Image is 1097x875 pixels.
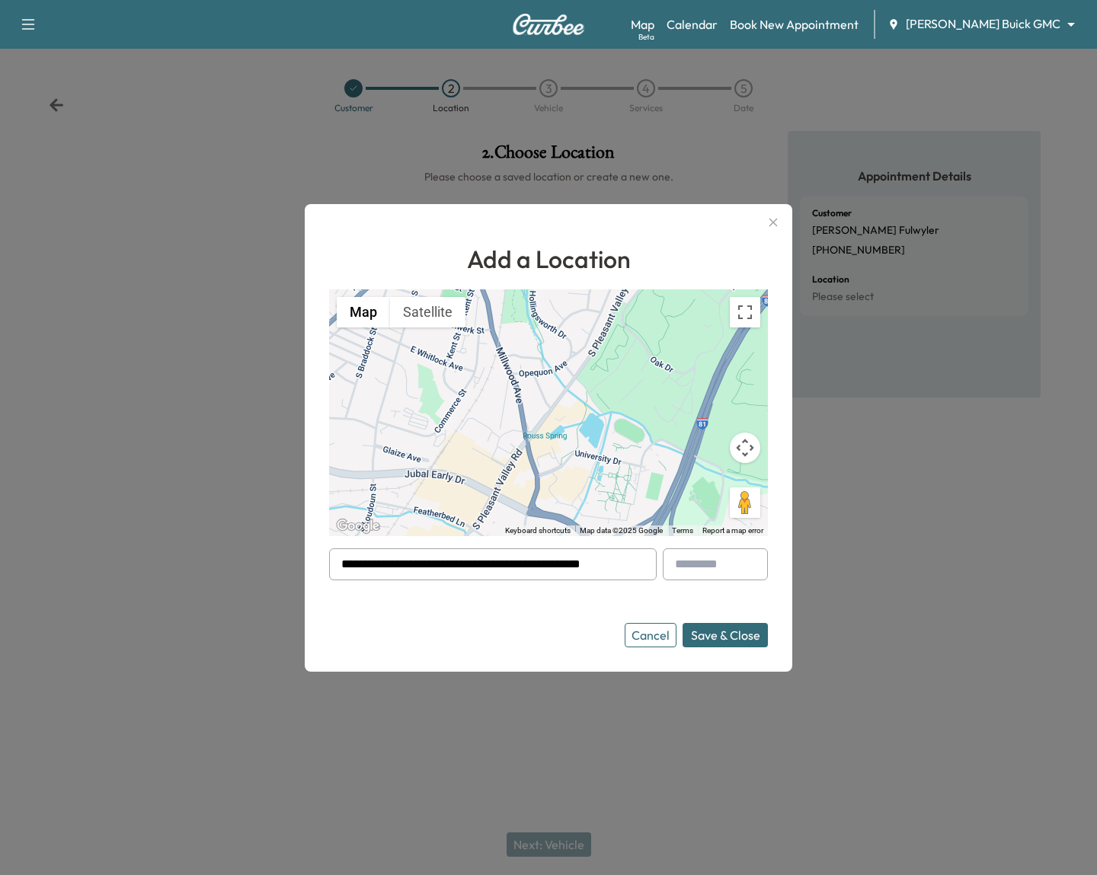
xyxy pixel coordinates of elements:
[512,14,585,35] img: Curbee Logo
[730,15,859,34] a: Book New Appointment
[730,487,760,518] button: Drag Pegman onto the map to open Street View
[730,433,760,463] button: Map camera controls
[906,15,1060,33] span: [PERSON_NAME] Buick GMC
[683,623,768,647] button: Save & Close
[730,297,760,327] button: Toggle fullscreen view
[505,525,571,536] button: Keyboard shortcuts
[702,526,763,535] a: Report a map error
[337,297,390,327] button: Show street map
[580,526,663,535] span: Map data ©2025 Google
[667,15,718,34] a: Calendar
[625,623,676,647] button: Cancel
[672,526,693,535] a: Terms
[390,297,465,327] button: Show satellite imagery
[638,31,654,43] div: Beta
[333,516,383,536] a: Open this area in Google Maps (opens a new window)
[631,15,654,34] a: MapBeta
[329,241,768,277] h1: Add a Location
[333,516,383,536] img: Google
